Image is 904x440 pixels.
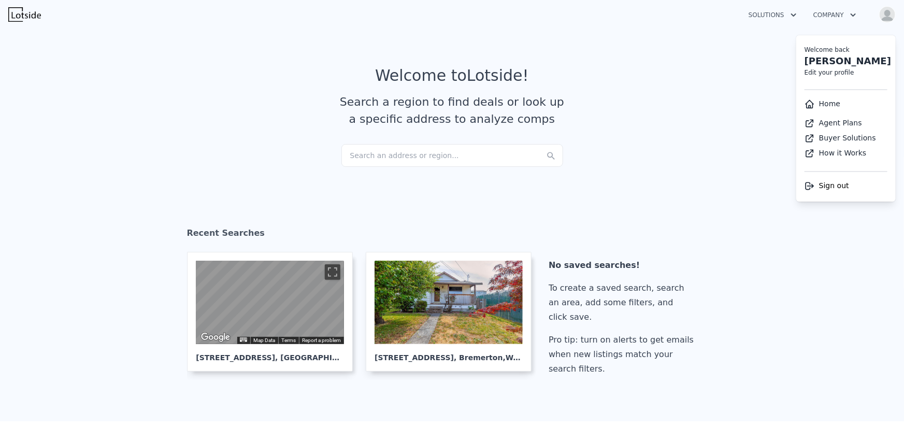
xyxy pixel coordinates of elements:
[549,333,698,376] div: Pro tip: turn on alerts to get emails when new listings match your search filters.
[196,261,344,344] div: Map
[8,7,41,22] img: Lotside
[740,6,805,24] button: Solutions
[187,252,361,372] a: Map [STREET_ADDRESS], [GEOGRAPHIC_DATA]
[196,344,344,363] div: [STREET_ADDRESS] , [GEOGRAPHIC_DATA]
[549,258,698,273] div: No saved searches!
[325,264,340,280] button: Toggle fullscreen view
[196,261,344,344] div: Street View
[805,6,865,24] button: Company
[805,46,887,54] div: Welcome back
[805,119,862,127] a: Agent Plans
[805,180,849,191] button: Sign out
[198,331,233,344] a: Open this area in Google Maps (opens a new window)
[187,219,718,252] div: Recent Searches
[805,69,854,76] a: Edit your profile
[375,66,529,85] div: Welcome to Lotside !
[805,149,867,157] a: How it Works
[336,93,568,127] div: Search a region to find deals or look up a specific address to analyze comps
[302,337,341,343] a: Report a problem
[281,337,296,343] a: Terms (opens in new tab)
[805,55,891,66] a: [PERSON_NAME]
[341,144,563,167] div: Search an address or region...
[375,344,523,363] div: [STREET_ADDRESS] , Bremerton
[503,353,547,362] span: , WA 98310
[366,252,540,372] a: [STREET_ADDRESS], Bremerton,WA 98310
[240,337,247,342] button: Keyboard shortcuts
[819,181,849,190] span: Sign out
[805,134,876,142] a: Buyer Solutions
[549,281,698,324] div: To create a saved search, search an area, add some filters, and click save.
[805,100,840,108] a: Home
[253,337,275,344] button: Map Data
[879,6,896,23] img: avatar
[198,331,233,344] img: Google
